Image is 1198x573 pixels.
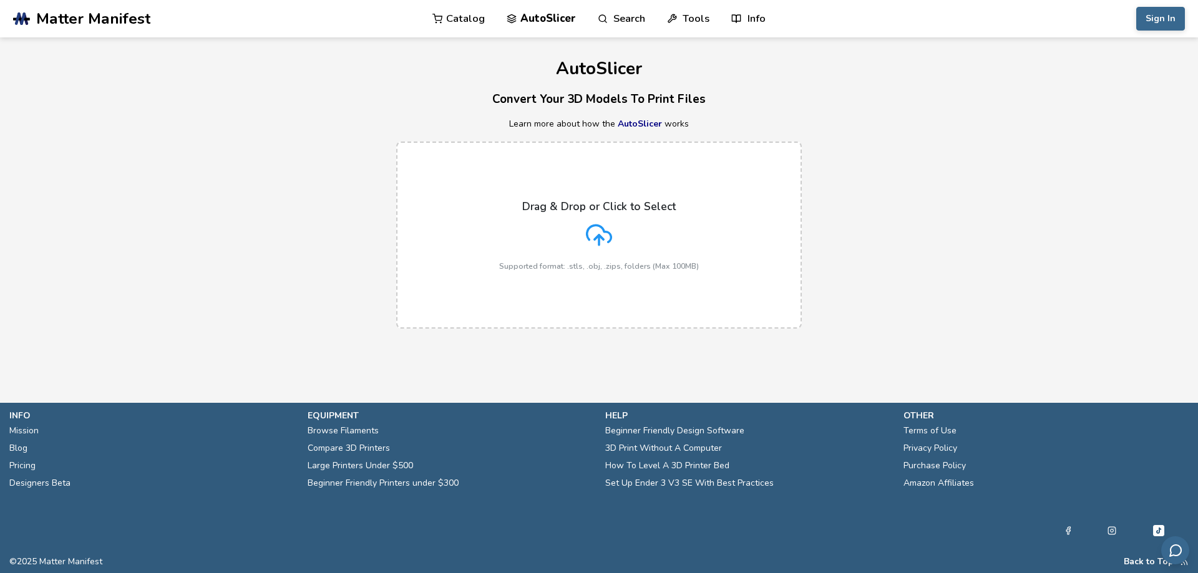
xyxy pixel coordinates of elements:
a: RSS Feed [1180,557,1189,567]
p: other [903,409,1189,422]
button: Back to Top [1124,557,1174,567]
a: Browse Filaments [308,422,379,440]
a: Facebook [1064,523,1073,538]
a: AutoSlicer [618,118,662,130]
a: Tiktok [1151,523,1166,538]
a: Privacy Policy [903,440,957,457]
a: Set Up Ender 3 V3 SE With Best Practices [605,474,774,492]
a: Designers Beta [9,474,71,492]
a: Instagram [1108,523,1116,538]
a: Amazon Affiliates [903,474,974,492]
a: Blog [9,440,27,457]
p: Supported format: .stls, .obj, .zips, folders (Max 100MB) [499,262,699,271]
a: Large Printers Under $500 [308,457,413,474]
a: 3D Print Without A Computer [605,440,722,457]
a: Compare 3D Printers [308,440,390,457]
a: Pricing [9,457,36,474]
a: Beginner Friendly Printers under $300 [308,474,459,492]
a: Beginner Friendly Design Software [605,422,744,440]
p: info [9,409,295,422]
span: © 2025 Matter Manifest [9,557,102,567]
a: Purchase Policy [903,457,966,474]
a: How To Level A 3D Printer Bed [605,457,729,474]
a: Terms of Use [903,422,957,440]
span: Matter Manifest [36,10,150,27]
p: help [605,409,891,422]
a: Mission [9,422,39,440]
button: Sign In [1136,7,1185,31]
button: Send feedback via email [1161,536,1189,564]
p: Drag & Drop or Click to Select [522,200,676,213]
p: equipment [308,409,593,422]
